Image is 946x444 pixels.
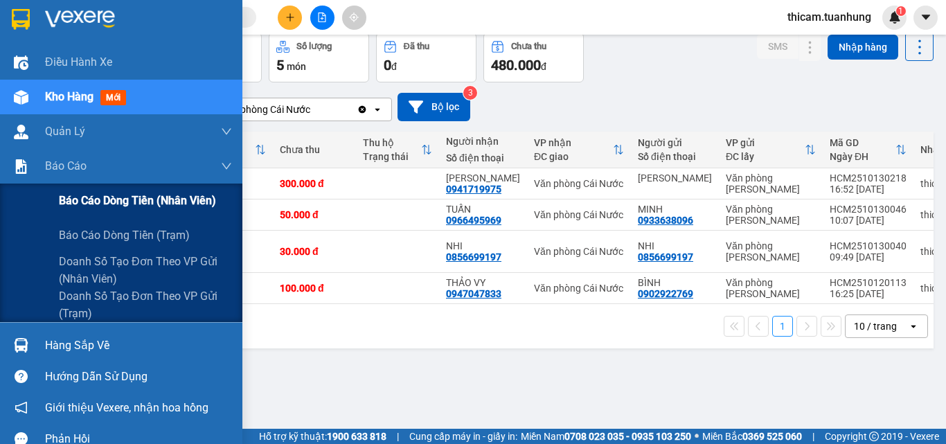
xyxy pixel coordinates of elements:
div: 09:49 [DATE] [830,251,907,263]
div: Hàng sắp về [45,335,232,356]
div: Chưa thu [511,42,546,51]
strong: 1900 633 818 [327,431,386,442]
th: Toggle SortBy [356,132,439,168]
span: Doanh số tạo đơn theo VP gửi (trạm) [59,287,232,322]
span: đ [391,61,397,72]
div: Đã thu [404,42,429,51]
div: MINH [638,204,712,215]
div: Ngày ĐH [830,151,895,162]
span: question-circle [15,370,28,383]
span: aim [349,12,359,22]
span: notification [15,401,28,414]
div: Văn phòng Cái Nước [534,246,624,257]
div: 16:25 [DATE] [830,288,907,299]
span: Điều hành xe [45,53,112,71]
div: VP nhận [534,137,613,148]
div: Số điện thoại [446,152,520,163]
div: Người gửi [638,137,712,148]
svg: open [908,321,919,332]
span: Hỗ trợ kỹ thuật: [259,429,386,444]
span: caret-down [920,11,932,24]
button: 1 [772,316,793,337]
input: Selected Văn phòng Cái Nước. [312,103,313,116]
button: Đã thu0đ [376,33,476,82]
sup: 1 [896,6,906,16]
div: BÌNH [638,277,712,288]
div: Văn phòng [PERSON_NAME] [726,277,816,299]
span: | [397,429,399,444]
div: 0856699197 [638,251,693,263]
span: Quản Lý [45,123,85,140]
div: KIỀU CHẤN [446,172,520,184]
div: Văn phòng [PERSON_NAME] [726,172,816,195]
span: thicam.tuanhung [776,8,882,26]
div: 16:52 [DATE] [830,184,907,195]
button: plus [278,6,302,30]
img: logo-vxr [12,9,30,30]
span: file-add [317,12,327,22]
div: KIỀU CHẤN [638,172,712,184]
div: 0966495969 [446,215,501,226]
span: Doanh số tạo đơn theo VP gửi (nhân viên) [59,253,232,287]
div: Văn phòng Cái Nước [534,178,624,189]
div: ĐC giao [534,151,613,162]
div: NHI [446,240,520,251]
span: Báo cáo [45,157,87,175]
div: 0902922769 [638,288,693,299]
span: Cung cấp máy in - giấy in: [409,429,517,444]
div: Trạng thái [363,151,421,162]
button: caret-down [913,6,938,30]
span: Miền Nam [521,429,691,444]
span: Miền Bắc [702,429,802,444]
div: Mã GD [830,137,895,148]
button: SMS [757,34,798,59]
div: 300.000 đ [280,178,349,189]
div: NHI [638,240,712,251]
span: down [221,126,232,137]
div: HCM2510130040 [830,240,907,251]
span: Kho hàng [45,90,93,103]
span: | [812,429,814,444]
img: warehouse-icon [14,90,28,105]
th: Toggle SortBy [823,132,913,168]
button: file-add [310,6,334,30]
span: 5 [276,57,284,73]
div: Người nhận [446,136,520,147]
img: solution-icon [14,159,28,174]
div: Số điện thoại [638,151,712,162]
img: icon-new-feature [889,11,901,24]
th: Toggle SortBy [527,132,631,168]
div: TUẤN [446,204,520,215]
div: HCM2510130218 [830,172,907,184]
div: 0933638096 [638,215,693,226]
th: Toggle SortBy [719,132,823,168]
div: 10 / trang [854,319,897,333]
div: 0941719975 [446,184,501,195]
button: Số lượng5món [269,33,369,82]
div: Số lượng [296,42,332,51]
button: Chưa thu480.000đ [483,33,584,82]
img: warehouse-icon [14,125,28,139]
div: 0856699197 [446,251,501,263]
button: Bộ lọc [398,93,470,121]
img: warehouse-icon [14,55,28,70]
span: Giới thiệu Vexere, nhận hoa hồng [45,399,208,416]
div: THẢO VY [446,277,520,288]
strong: 0708 023 035 - 0935 103 250 [564,431,691,442]
span: 0 [384,57,391,73]
div: 100.000 đ [280,283,349,294]
img: warehouse-icon [14,338,28,353]
span: ⚪️ [695,434,699,439]
span: down [221,161,232,172]
div: 50.000 đ [280,209,349,220]
div: Văn phòng Cái Nước [221,103,310,116]
span: món [287,61,306,72]
strong: 0369 525 060 [742,431,802,442]
span: copyright [869,432,879,441]
div: Chưa thu [280,144,349,155]
span: Báo cáo dòng tiền (trạm) [59,227,190,244]
span: Báo cáo dòng tiền (nhân viên) [59,192,216,209]
div: Văn phòng Cái Nước [534,283,624,294]
button: Nhập hàng [828,35,898,60]
div: Văn phòng Cái Nước [534,209,624,220]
